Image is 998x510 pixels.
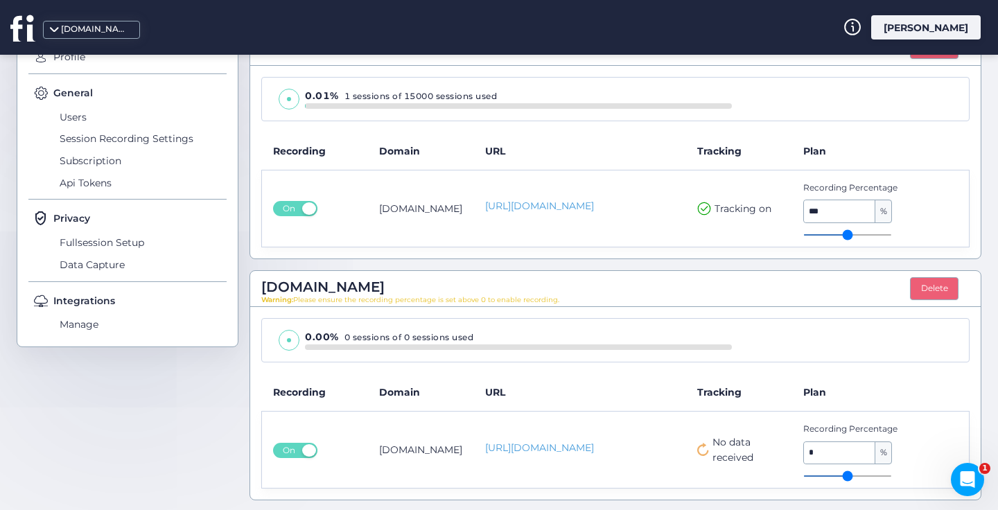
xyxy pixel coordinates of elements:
[485,199,675,213] a: [URL][DOMAIN_NAME]
[56,128,227,150] span: Session Recording Settings
[305,89,339,102] span: 0.01%
[474,373,686,412] th: URL
[875,442,891,464] span: %
[261,294,559,306] span: Please ensure the recording percentage is set above 0 to enable recording.
[56,172,227,194] span: Api Tokens
[56,150,227,172] span: Subscription
[979,463,990,474] span: 1
[53,293,115,308] span: Integrations
[474,132,686,170] th: URL
[56,231,227,254] span: Fullsession Setup
[261,295,293,304] span: Warning:
[686,132,792,170] th: Tracking
[305,330,731,344] div: 0 sessions of 0 sessions used
[792,132,969,170] th: Plan
[910,277,958,301] button: Delete
[50,46,227,69] span: Profile
[261,276,385,298] span: [DOMAIN_NAME]
[951,463,984,496] iframe: Intercom live chat
[262,132,368,170] th: Recording
[278,201,300,216] span: On
[262,373,368,412] th: Recording
[273,443,317,458] button: On
[56,106,227,128] span: Users
[273,201,317,216] button: On
[368,132,474,170] th: Domain
[56,314,227,336] span: Manage
[803,423,927,436] span: Recording Percentage
[368,170,474,247] td: [DOMAIN_NAME]
[61,23,130,36] div: [DOMAIN_NAME]
[56,254,227,276] span: Data Capture
[686,373,792,412] th: Tracking
[875,200,891,222] span: %
[368,373,474,412] th: Domain
[278,443,300,458] span: On
[305,89,731,103] div: 1 sessions of 15000 sessions used
[53,211,90,226] span: Privacy
[715,201,771,216] span: Tracking on
[485,441,675,455] a: [URL][DOMAIN_NAME]
[792,373,969,412] th: Plan
[871,15,981,39] div: [PERSON_NAME]
[305,331,339,343] span: 0.00%
[368,411,474,488] td: [DOMAIN_NAME]
[803,182,927,195] span: Recording Percentage
[53,85,93,100] span: General
[712,434,781,465] span: No data received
